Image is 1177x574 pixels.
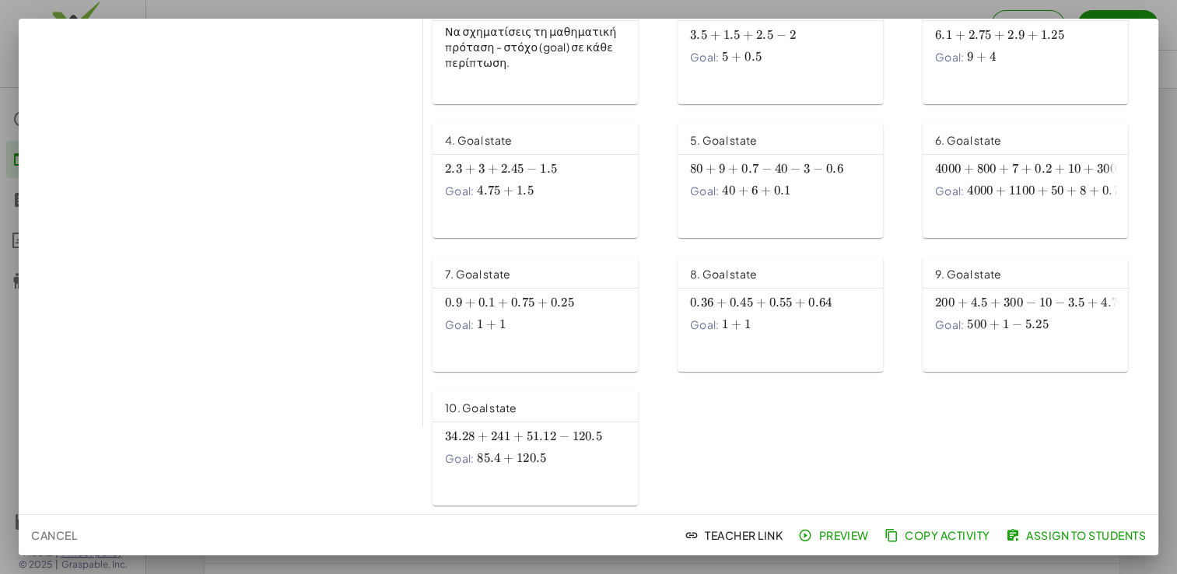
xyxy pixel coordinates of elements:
[744,49,762,65] span: 0.5
[1038,183,1048,198] span: +
[935,133,1001,147] span: 6. Goal state
[1021,161,1032,177] span: +
[690,49,719,65] span: Goal:
[488,161,498,177] span: +
[790,161,800,177] span: −
[1007,27,1025,43] span: 2.9
[994,27,1004,43] span: +
[776,27,786,43] span: −
[1039,295,1053,310] span: 10
[690,295,713,310] span: 0.36
[1012,161,1018,177] span: 7
[681,521,789,549] button: Teacher Link
[996,183,1006,198] span: +
[678,257,904,372] a: 8. Goal stateGoal:
[527,161,537,177] span: −
[935,27,952,43] span: 6.1
[491,429,510,444] span: 241
[433,257,659,372] a: 7. Goal stateGoal:
[445,133,512,147] span: 4. Goal state
[958,295,968,310] span: +
[955,27,965,43] span: +
[744,317,751,332] span: 1
[690,267,757,281] span: 8. Goal state
[1009,183,1035,198] span: 1100
[790,27,796,43] span: 2
[25,521,83,549] button: Cancel
[477,317,483,332] span: 1
[976,49,986,65] span: +
[1041,27,1064,43] span: 1.25
[1051,183,1064,198] span: 50
[478,295,496,310] span: 0.1
[826,161,843,177] span: 0.6
[977,161,997,177] span: 800
[756,295,766,310] span: +
[813,161,823,177] span: −
[935,161,961,177] span: 4000
[722,183,735,198] span: 40
[1055,161,1065,177] span: +
[923,257,1149,372] a: 9. Goal stateGoal:
[731,317,741,332] span: +
[551,295,574,310] span: 0.25
[540,161,557,177] span: 1.5
[881,521,997,549] button: Copy Activity
[722,49,728,65] span: 5
[1068,295,1085,310] span: 3.5
[465,161,475,177] span: +
[513,429,524,444] span: +
[990,49,996,65] span: 4
[499,317,506,332] span: 1
[445,161,462,177] span: 2.3
[761,183,771,198] span: +
[690,161,703,177] span: 80
[738,183,748,198] span: +
[445,183,474,198] span: Goal:
[1102,183,1119,198] span: 0.7
[690,133,757,147] span: 5. Goal state
[1101,295,1124,310] span: 4.75
[538,295,548,310] span: +
[1028,27,1038,43] span: +
[445,24,625,71] p: Να σχηματίσεις τη μαθηματική πρόταση - στόχο (goal) σε κάθε περίπτωση.
[967,183,993,198] span: 4000
[690,317,719,332] span: Goal:
[775,161,788,177] span: 40
[719,161,725,177] span: 9
[971,295,988,310] span: 4.5
[969,27,992,43] span: 2.75
[990,295,1000,310] span: +
[31,528,77,542] span: Cancel
[756,27,773,43] span: 2.5
[486,317,496,332] span: +
[723,27,741,43] span: 1.5
[731,49,741,65] span: +
[1080,183,1086,198] span: 8
[445,429,475,444] span: 34.28
[433,123,659,238] a: 4. Goal stateGoal:
[741,161,758,177] span: 0.7
[511,295,534,310] span: 0.75
[573,429,602,444] span: 120.5
[501,161,524,177] span: 2.45
[433,390,1149,506] a: 10. Goal stateGoal:
[795,521,875,549] button: Preview
[935,267,1001,281] span: 9. Goal state
[1003,521,1152,549] button: Assign to Students
[1026,295,1036,310] span: −
[923,123,1149,238] a: 6. Goal stateGoal:
[1068,161,1081,177] span: 10
[678,123,904,238] a: 5. Goal stateGoal:
[477,183,500,198] span: 4.75
[478,161,485,177] span: 3
[706,161,716,177] span: +
[690,27,707,43] span: 3.5
[743,27,753,43] span: +
[517,183,534,198] span: 1.5
[935,49,964,65] span: Goal:
[710,27,720,43] span: +
[503,183,513,198] span: +
[1097,161,1116,177] span: 300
